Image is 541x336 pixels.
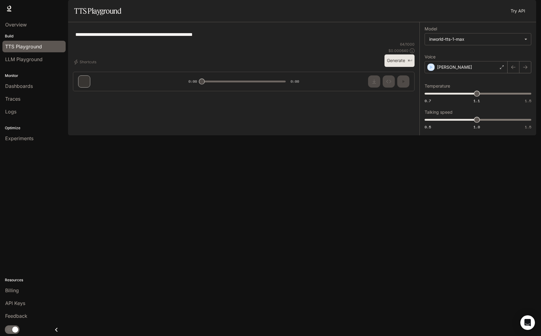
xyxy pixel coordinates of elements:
span: 0.7 [425,98,431,103]
span: 1.0 [474,124,480,130]
a: Try API [508,5,528,17]
p: $ 0.000640 [388,48,408,53]
p: Talking speed [425,110,453,114]
span: 1.5 [525,98,531,103]
p: Model [425,27,437,31]
span: 1.5 [525,124,531,130]
p: Temperature [425,84,450,88]
div: inworld-tts-1-max [429,36,521,42]
div: Open Intercom Messenger [520,315,535,330]
p: 64 / 1000 [400,42,415,47]
span: 0.5 [425,124,431,130]
p: [PERSON_NAME] [437,64,472,70]
div: inworld-tts-1-max [425,33,531,45]
button: Shortcuts [73,57,99,67]
span: 1.1 [474,98,480,103]
p: ⌘⏎ [408,59,412,63]
p: Voice [425,55,436,59]
button: Generate⌘⏎ [384,54,415,67]
h1: TTS Playground [74,5,121,17]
